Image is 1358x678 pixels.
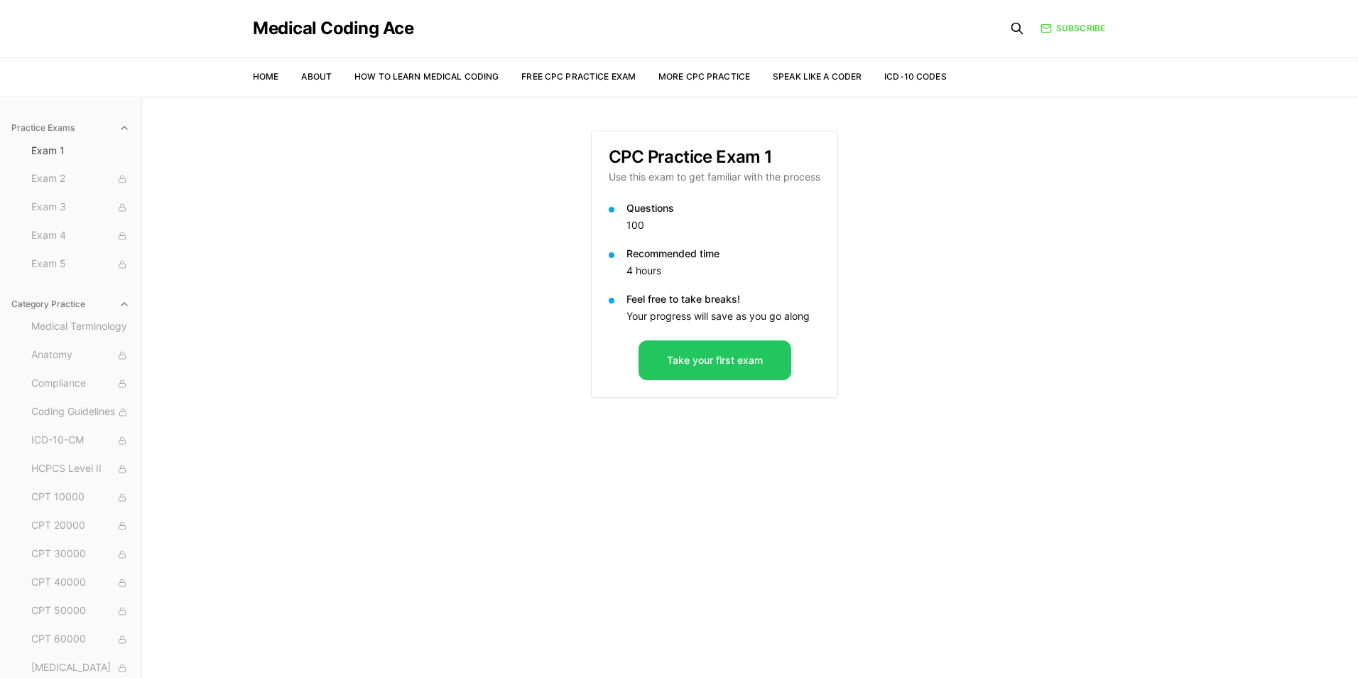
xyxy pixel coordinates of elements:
[626,309,820,323] p: Your progress will save as you go along
[26,628,136,651] button: CPT 60000
[26,600,136,623] button: CPT 50000
[26,139,136,162] button: Exam 1
[31,404,130,420] span: Coding Guidelines
[31,433,130,448] span: ICD-10-CM
[26,253,136,276] button: Exam 5
[626,292,820,306] p: Feel free to take breaks!
[31,319,130,335] span: Medical Terminology
[1041,22,1105,35] a: Subscribe
[26,372,136,395] button: Compliance
[253,20,413,37] a: Medical Coding Ace
[253,71,278,82] a: Home
[31,348,130,363] span: Anatomy
[31,518,130,534] span: CPT 20000
[31,200,130,215] span: Exam 3
[31,228,130,244] span: Exam 4
[31,144,130,158] span: Exam 1
[26,168,136,190] button: Exam 2
[31,257,130,272] span: Exam 5
[6,293,136,316] button: Category Practice
[26,225,136,247] button: Exam 4
[31,376,130,392] span: Compliance
[354,71,499,82] a: How to Learn Medical Coding
[31,603,130,619] span: CPT 50000
[609,170,820,184] p: Use this exam to get familiar with the process
[609,149,820,166] h3: CPC Practice Exam 1
[658,71,750,82] a: More CPC Practice
[626,264,820,278] p: 4 hours
[26,316,136,338] button: Medical Terminology
[884,71,946,82] a: ICD-10 Codes
[626,247,820,261] p: Recommended time
[26,486,136,509] button: CPT 10000
[301,71,332,82] a: About
[26,196,136,219] button: Exam 3
[26,458,136,480] button: HCPCS Level II
[31,547,130,562] span: CPT 30000
[31,660,130,676] span: [MEDICAL_DATA]
[31,171,130,187] span: Exam 2
[626,201,820,215] p: Questions
[773,71,862,82] a: Speak Like a Coder
[626,218,820,232] p: 100
[31,632,130,647] span: CPT 60000
[31,490,130,505] span: CPT 10000
[26,344,136,367] button: Anatomy
[639,340,791,380] button: Take your first exam
[521,71,636,82] a: Free CPC Practice Exam
[26,571,136,594] button: CPT 40000
[31,461,130,477] span: HCPCS Level II
[26,515,136,537] button: CPT 20000
[26,543,136,566] button: CPT 30000
[26,401,136,424] button: Coding Guidelines
[26,429,136,452] button: ICD-10-CM
[6,117,136,139] button: Practice Exams
[31,575,130,591] span: CPT 40000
